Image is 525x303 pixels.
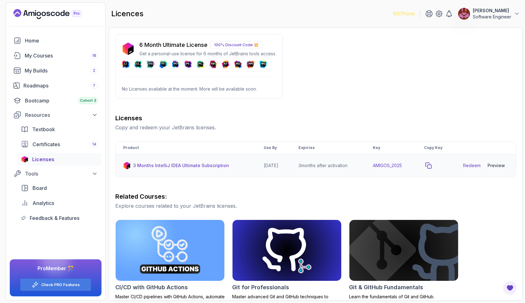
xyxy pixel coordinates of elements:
h2: Git & GitHub Fundamentals [349,283,423,292]
p: Get a personal-use license for 6 months of JetBrains tools access. [139,51,276,57]
a: builds [10,64,102,77]
button: Tools [10,168,102,179]
button: Check PRO Features [20,278,91,291]
img: jetbrains icon [123,162,131,169]
p: 3 Months IntelliJ IDEA Ultimate Subscription [133,162,229,169]
p: 100% Discount Code 💥 [210,41,262,49]
td: 3 months after activation [291,154,366,177]
th: Expiries [291,142,366,154]
div: Tools [25,170,98,177]
button: Preview [484,159,508,172]
a: board [17,182,102,194]
p: Copy and redeem your JetBrains licenses. [115,124,516,131]
a: Check PRO Features [41,282,80,287]
button: Open Feedback Button [502,281,517,296]
th: Key [365,142,417,154]
span: Board [32,184,47,192]
img: CI/CD with GitHub Actions card [116,220,224,281]
span: Feedback & Features [30,214,79,222]
div: My Builds [25,67,98,74]
a: Git & GitHub Fundamentals cardGit & GitHub FundamentalsLearn the fundamentals of Git and GitHub. [349,220,458,300]
th: Product [116,142,256,154]
a: certificates [17,138,102,151]
span: Licenses [32,156,54,163]
a: home [10,34,102,47]
button: user profile image[PERSON_NAME]Software Engineer [458,7,520,20]
div: Bootcamp [25,97,98,104]
div: Home [25,37,98,44]
div: My Courses [25,52,98,59]
a: Redeem [463,162,481,169]
span: Cohort 3 [80,98,96,103]
p: [PERSON_NAME] [473,7,511,14]
span: Textbook [32,126,55,133]
button: copy-button [424,161,433,170]
div: Roadmaps [23,82,98,89]
h2: CI/CD with GitHub Actions [115,283,188,292]
p: No Licenses available at the moment. More will be available soon. [122,86,276,92]
p: 1037 Points [393,11,415,17]
div: Resources [25,111,98,119]
a: roadmaps [10,79,102,92]
h3: Licenses [115,114,516,122]
span: 7 [93,83,95,88]
img: jetbrains icon [122,42,134,55]
img: Git for Professionals card [232,220,341,281]
th: Copy Key [417,142,456,154]
span: 2 [93,68,95,73]
a: feedback [17,212,102,224]
img: jetbrains icon [21,156,28,162]
td: AMIGOS_2025 [365,154,417,177]
a: Landing page [13,9,96,19]
p: Software Engineer [473,14,511,20]
th: Use By [256,142,291,154]
img: Git & GitHub Fundamentals card [349,220,458,281]
h2: Git for Professionals [232,283,289,292]
span: Certificates [32,141,60,148]
a: analytics [17,197,102,209]
a: licenses [17,153,102,166]
p: 6 Month Ultimate License [139,41,207,49]
a: textbook [17,123,102,136]
span: 14 [92,142,96,147]
h3: Related Courses: [115,192,516,201]
a: courses [10,49,102,62]
div: Preview [487,162,505,169]
p: Learn the fundamentals of Git and GitHub. [349,294,458,300]
p: Explore courses related to your JetBrains licenses. [115,202,516,210]
img: user profile image [458,8,470,20]
span: 18 [92,53,96,58]
td: [DATE] [256,154,291,177]
a: bootcamp [10,94,102,107]
h2: licences [111,9,143,19]
span: Analytics [32,199,54,207]
button: Resources [10,109,102,121]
